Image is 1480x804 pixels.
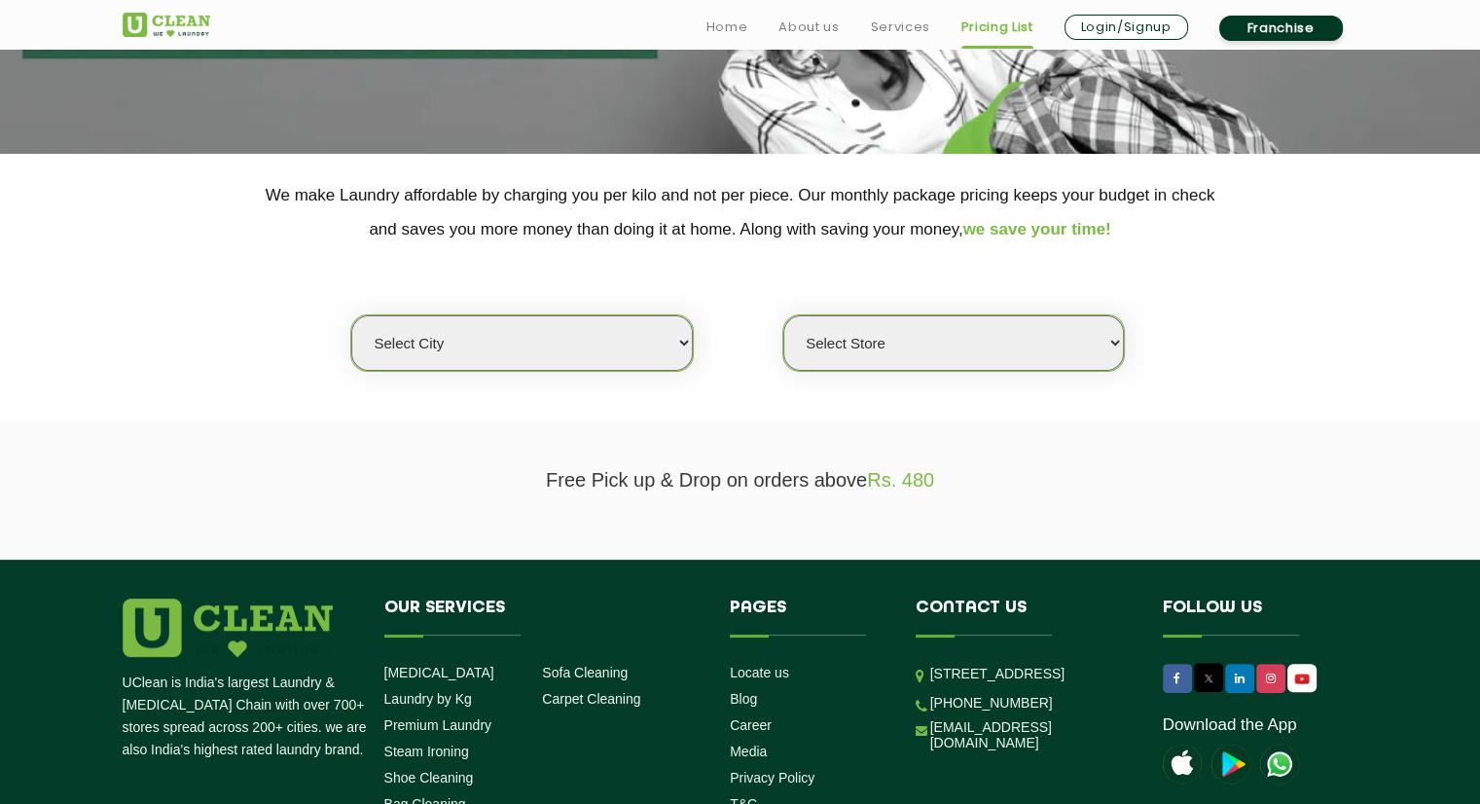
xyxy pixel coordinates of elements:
[730,744,767,759] a: Media
[961,16,1033,39] a: Pricing List
[916,599,1134,636] h4: Contact us
[384,665,494,680] a: [MEDICAL_DATA]
[123,178,1358,246] p: We make Laundry affordable by charging you per kilo and not per piece. Our monthly package pricin...
[778,16,839,39] a: About us
[867,469,934,491] span: Rs. 480
[542,665,628,680] a: Sofa Cleaning
[384,717,492,733] a: Premium Laundry
[384,599,702,636] h4: Our Services
[384,691,472,707] a: Laundry by Kg
[930,663,1134,685] p: [STREET_ADDRESS]
[730,665,789,680] a: Locate us
[706,16,748,39] a: Home
[123,13,210,37] img: UClean Laundry and Dry Cleaning
[123,469,1358,492] p: Free Pick up & Drop on orders above
[1260,745,1299,784] img: UClean Laundry and Dry Cleaning
[730,599,886,636] h4: Pages
[542,691,640,707] a: Carpet Cleaning
[1211,745,1250,784] img: playstoreicon.png
[1163,715,1297,735] a: Download the App
[930,695,1053,711] a: [PHONE_NUMBER]
[123,672,370,761] p: UClean is India's largest Laundry & [MEDICAL_DATA] Chain with over 700+ stores spread across 200+...
[1163,745,1202,784] img: apple-icon.png
[384,744,469,759] a: Steam Ironing
[870,16,929,39] a: Services
[963,220,1111,238] span: we save your time!
[1289,669,1315,689] img: UClean Laundry and Dry Cleaning
[384,770,474,786] a: Shoe Cleaning
[730,717,772,733] a: Career
[730,770,814,786] a: Privacy Policy
[930,719,1134,750] a: [EMAIL_ADDRESS][DOMAIN_NAME]
[730,691,757,707] a: Blog
[1219,16,1343,41] a: Franchise
[1065,15,1188,40] a: Login/Signup
[123,599,333,657] img: logo.png
[1163,599,1334,636] h4: Follow us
